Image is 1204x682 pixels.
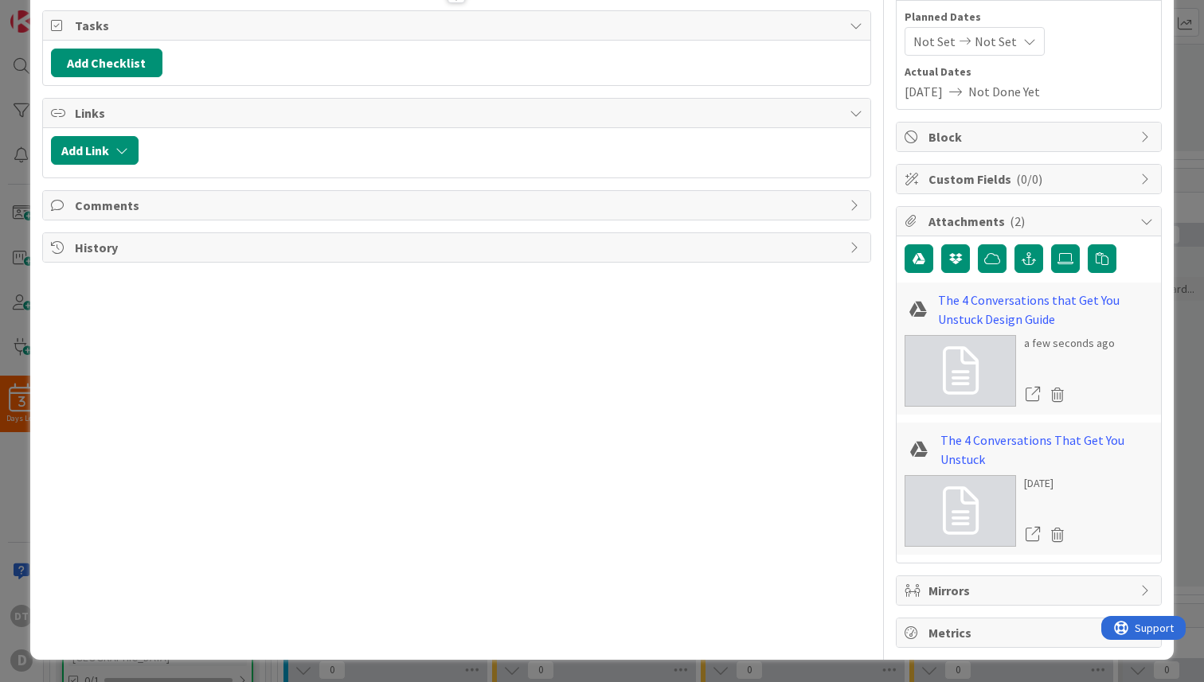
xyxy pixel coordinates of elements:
[940,431,1154,469] a: The 4 Conversations That Get You Unstuck
[51,136,139,165] button: Add Link
[928,623,1132,642] span: Metrics
[1016,171,1042,187] span: ( 0/0 )
[928,212,1132,231] span: Attachments
[33,2,72,21] span: Support
[75,103,842,123] span: Links
[75,16,842,35] span: Tasks
[1024,475,1070,492] div: [DATE]
[75,196,842,215] span: Comments
[905,64,1153,80] span: Actual Dates
[928,170,1132,189] span: Custom Fields
[1024,335,1115,352] div: a few seconds ago
[51,49,162,77] button: Add Checklist
[75,238,842,257] span: History
[913,32,956,51] span: Not Set
[938,290,1153,329] a: The 4 Conversations that Get You Unstuck Design Guide
[1010,213,1025,229] span: ( 2 )
[1024,524,1042,545] a: Open
[905,9,1153,25] span: Planned Dates
[968,82,1040,101] span: Not Done Yet
[975,32,1017,51] span: Not Set
[928,127,1132,146] span: Block
[1024,384,1042,405] a: Open
[928,581,1132,600] span: Mirrors
[905,82,943,101] span: [DATE]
